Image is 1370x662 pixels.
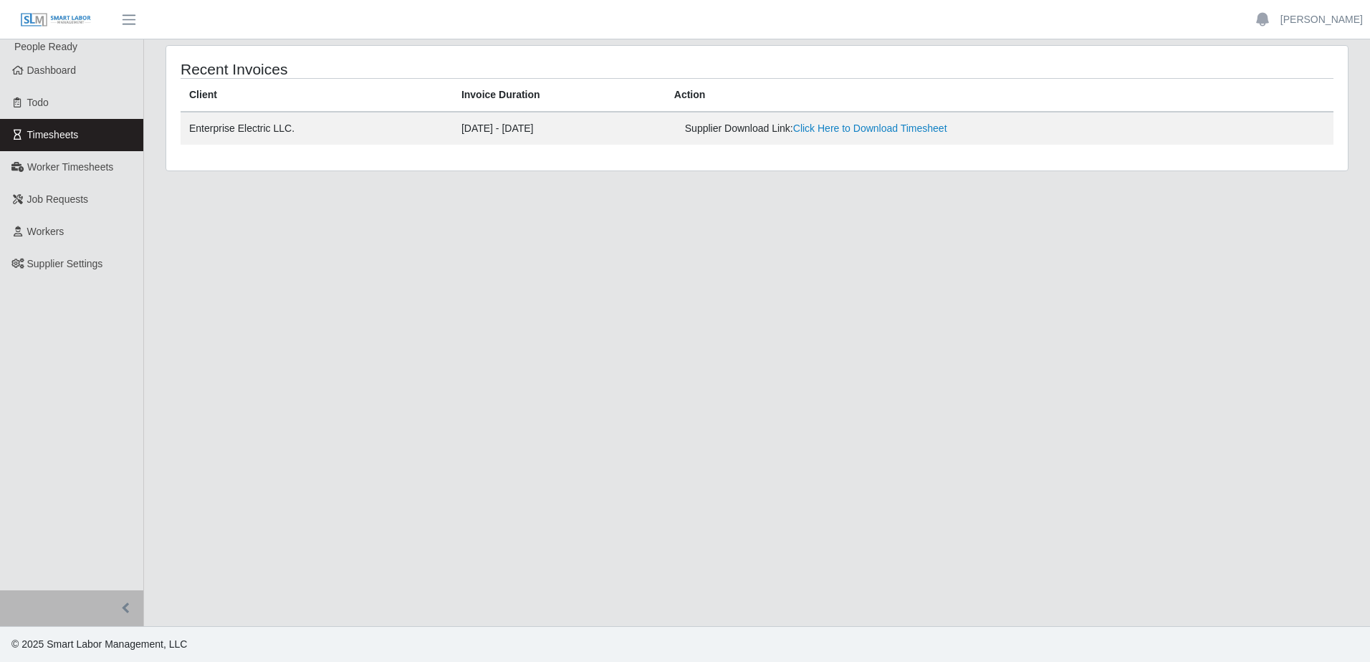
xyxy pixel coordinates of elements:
[27,226,64,237] span: Workers
[27,64,77,76] span: Dashboard
[11,638,187,650] span: © 2025 Smart Labor Management, LLC
[793,123,947,134] a: Click Here to Download Timesheet
[666,79,1333,112] th: Action
[27,161,113,173] span: Worker Timesheets
[1280,12,1363,27] a: [PERSON_NAME]
[27,193,89,205] span: Job Requests
[14,41,77,52] span: People Ready
[453,112,666,145] td: [DATE] - [DATE]
[20,12,92,28] img: SLM Logo
[453,79,666,112] th: Invoice Duration
[181,60,648,78] h4: Recent Invoices
[27,129,79,140] span: Timesheets
[27,97,49,108] span: Todo
[27,258,103,269] span: Supplier Settings
[181,79,453,112] th: Client
[685,121,1097,136] div: Supplier Download Link:
[181,112,453,145] td: Enterprise Electric LLC.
